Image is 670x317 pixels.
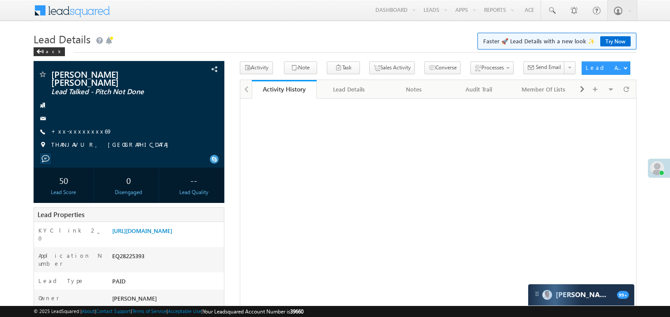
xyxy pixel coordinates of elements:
[38,252,103,267] label: Application Number
[82,308,95,314] a: About
[389,84,439,95] div: Notes
[447,80,511,99] a: Audit Trail
[483,37,631,46] span: Faster 🚀 Lead Details with a new look ✨
[166,172,222,188] div: --
[36,188,91,196] div: Lead Score
[252,80,317,99] a: Activity History
[424,61,461,74] button: Converse
[51,88,170,96] span: Lead Talked - Pitch Not Done
[132,308,167,314] a: Terms of Service
[51,127,112,135] a: +xx-xxxxxxxx69
[290,308,303,315] span: 39660
[284,61,317,74] button: Note
[454,84,503,95] div: Audit Trail
[34,32,91,46] span: Lead Details
[34,47,69,54] a: Back
[51,70,170,86] span: [PERSON_NAME] [PERSON_NAME]
[36,172,91,188] div: 50
[38,210,84,219] span: Lead Properties
[168,308,201,314] a: Acceptable Use
[38,277,84,285] label: Lead Type
[110,277,224,289] div: PAID
[112,227,172,234] a: [URL][DOMAIN_NAME]
[327,61,360,74] button: Task
[51,141,173,149] span: THANJAVUR, [GEOGRAPHIC_DATA]
[38,226,103,242] label: KYC link 2_0
[240,61,273,74] button: Activity
[382,80,447,99] a: Notes
[101,188,156,196] div: Disengaged
[528,284,635,306] div: carter-dragCarter[PERSON_NAME]99+
[534,290,541,298] img: carter-drag
[481,64,504,71] span: Processes
[470,61,514,74] button: Processes
[34,307,303,316] span: © 2025 LeadSquared | | | | |
[582,61,630,75] button: Lead Actions
[317,80,382,99] a: Lead Details
[34,47,65,56] div: Back
[258,85,310,93] div: Activity History
[600,36,631,46] a: Try Now
[96,308,131,314] a: Contact Support
[536,63,561,71] span: Send Email
[324,84,374,95] div: Lead Details
[519,84,568,95] div: Member Of Lists
[523,61,565,74] button: Send Email
[617,291,629,299] span: 99+
[586,64,623,72] div: Lead Actions
[369,61,415,74] button: Sales Activity
[511,80,576,99] a: Member Of Lists
[112,294,157,302] span: [PERSON_NAME]
[38,294,59,302] label: Owner
[110,252,224,264] div: EQ28225393
[203,308,303,315] span: Your Leadsquared Account Number is
[166,188,222,196] div: Lead Quality
[101,172,156,188] div: 0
